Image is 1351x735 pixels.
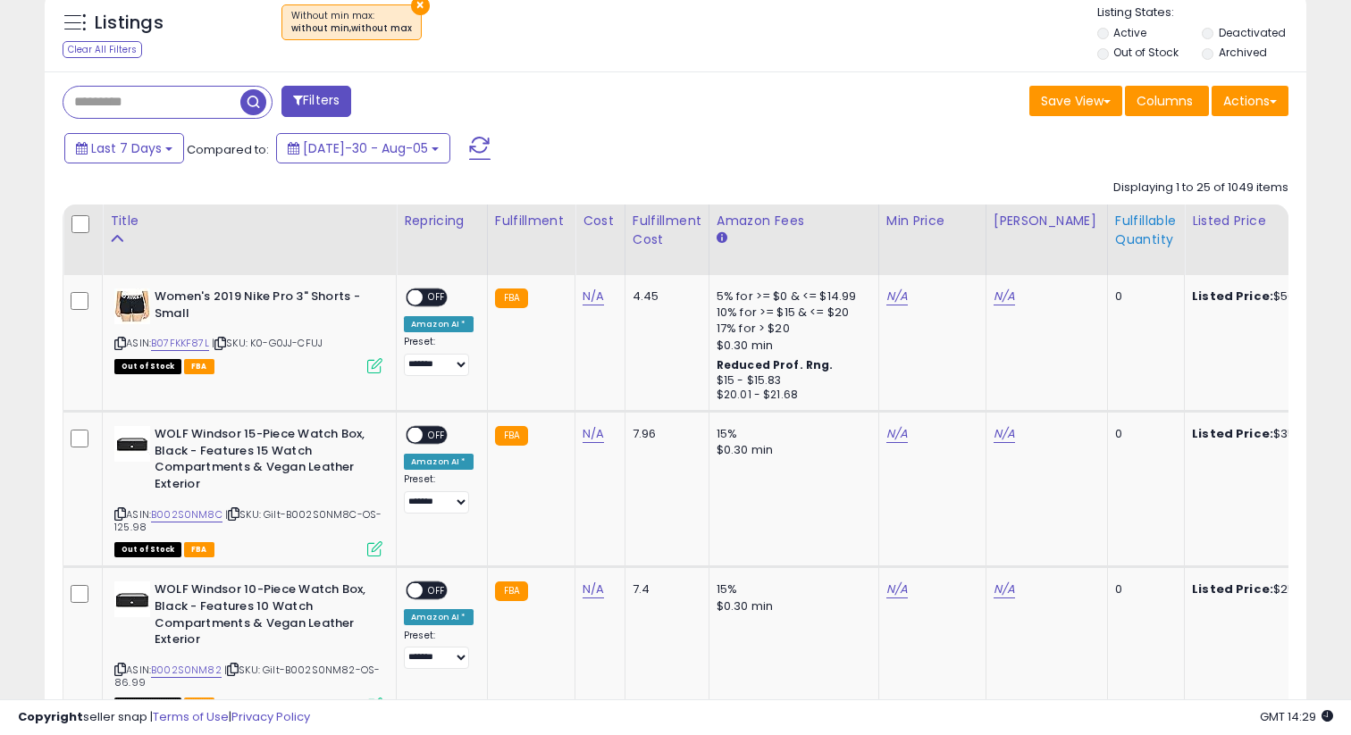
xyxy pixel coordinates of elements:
[1125,86,1209,116] button: Columns
[114,288,150,324] img: 41Z+4SRhAVL._SL40_.jpg
[886,425,908,443] a: N/A
[404,212,480,230] div: Repricing
[231,708,310,725] a: Privacy Policy
[212,336,323,350] span: | SKU: K0-G0JJ-CFUJ
[717,230,727,246] small: Amazon Fees.
[495,288,528,308] small: FBA
[717,212,871,230] div: Amazon Fees
[886,580,908,598] a: N/A
[276,133,450,163] button: [DATE]-30 - Aug-05
[717,288,865,305] div: 5% for >= $0 & <= $14.99
[1192,288,1340,305] div: $50.00
[63,41,142,58] div: Clear All Filters
[155,288,372,326] b: Women's 2019 Nike Pro 3" Shorts - Small
[155,426,372,497] b: WOLF Windsor 15-Piece Watch Box, Black - Features 15 Watch Compartments & Vegan Leather Exterior
[583,580,604,598] a: N/A
[717,581,865,597] div: 15%
[404,316,474,332] div: Amazon AI *
[717,373,865,388] div: $15 - $15.83
[114,426,382,555] div: ASIN:
[187,141,269,158] span: Compared to:
[583,288,604,305] a: N/A
[1113,180,1288,196] div: Displaying 1 to 25 of 1049 items
[1097,4,1307,21] p: Listing States:
[886,288,908,305] a: N/A
[423,428,451,443] span: OFF
[114,581,150,617] img: 21f9uWErklL._SL40_.jpg
[151,336,209,351] a: B07FKKF87L
[633,288,695,305] div: 4.45
[404,630,474,670] div: Preset:
[1113,45,1179,60] label: Out of Stock
[114,426,150,462] img: 21084qzhmsL._SL40_.jpg
[994,212,1100,230] div: [PERSON_NAME]
[404,454,474,470] div: Amazon AI *
[64,133,184,163] button: Last 7 Days
[423,583,451,598] span: OFF
[886,212,978,230] div: Min Price
[1192,426,1340,442] div: $350.00
[994,425,1015,443] a: N/A
[495,426,528,446] small: FBA
[1113,25,1146,40] label: Active
[717,442,865,458] div: $0.30 min
[303,139,428,157] span: [DATE]-30 - Aug-05
[423,290,451,305] span: OFF
[717,321,865,337] div: 17% for > $20
[151,663,222,678] a: B002S0NM82
[404,473,474,514] div: Preset:
[291,22,412,35] div: without min,without max
[717,388,865,403] div: $20.01 - $21.68
[1192,288,1273,305] b: Listed Price:
[91,139,162,157] span: Last 7 Days
[1115,426,1171,442] div: 0
[633,581,695,597] div: 7.4
[184,359,214,374] span: FBA
[1137,92,1193,110] span: Columns
[153,708,229,725] a: Terms of Use
[1192,212,1347,230] div: Listed Price
[151,507,222,522] a: B002S0NM8C
[717,598,865,614] div: $0.30 min
[281,86,351,117] button: Filters
[1260,708,1333,725] span: 2025-08-13 14:29 GMT
[633,426,695,442] div: 7.96
[114,359,181,374] span: All listings that are currently out of stock and unavailable for purchase on Amazon
[95,11,164,36] h5: Listings
[184,542,214,557] span: FBA
[583,212,617,230] div: Cost
[291,9,412,36] span: Without min max :
[1192,580,1273,597] b: Listed Price:
[717,305,865,321] div: 10% for >= $15 & <= $20
[1115,212,1177,249] div: Fulfillable Quantity
[717,338,865,354] div: $0.30 min
[1115,288,1171,305] div: 0
[110,212,389,230] div: Title
[1029,86,1122,116] button: Save View
[717,426,865,442] div: 15%
[1219,25,1286,40] label: Deactivated
[717,357,834,372] b: Reduced Prof. Rng.
[1192,581,1340,597] div: $250.00
[633,212,701,249] div: Fulfillment Cost
[18,709,310,726] div: seller snap | |
[114,542,181,557] span: All listings that are currently out of stock and unavailable for purchase on Amazon
[114,663,380,689] span: | SKU: Gilt-B002S0NM82-OS-86.99
[404,609,474,625] div: Amazon AI *
[583,425,604,443] a: N/A
[1212,86,1288,116] button: Actions
[1115,581,1171,597] div: 0
[495,581,528,601] small: FBA
[994,580,1015,598] a: N/A
[404,336,474,376] div: Preset:
[114,288,382,372] div: ASIN:
[1192,425,1273,442] b: Listed Price:
[1219,45,1267,60] label: Archived
[114,507,382,534] span: | SKU: Gilt-B002S0NM8C-OS-125.98
[994,288,1015,305] a: N/A
[18,708,83,725] strong: Copyright
[155,581,372,652] b: WOLF Windsor 10-Piece Watch Box, Black - Features 10 Watch Compartments & Vegan Leather Exterior
[495,212,567,230] div: Fulfillment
